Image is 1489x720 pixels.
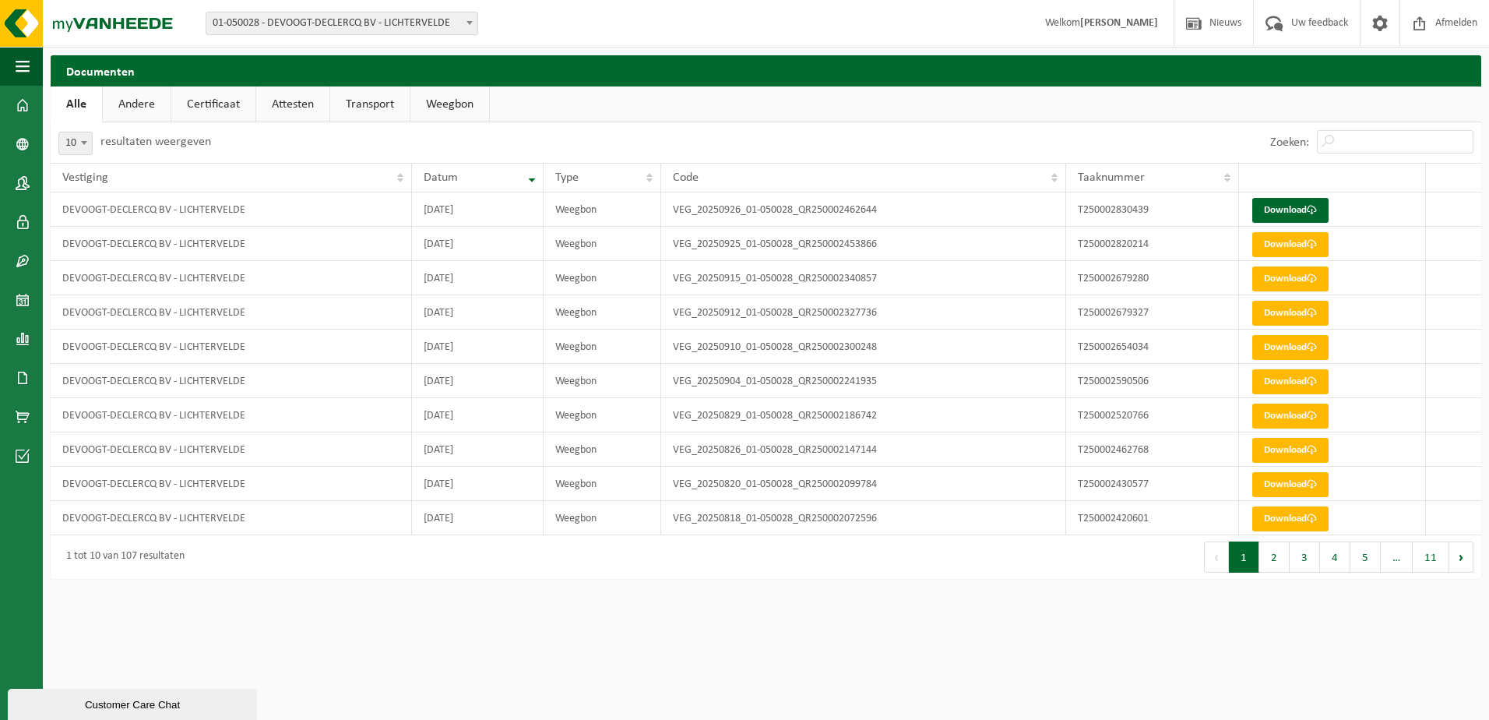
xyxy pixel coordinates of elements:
td: DEVOOGT-DECLERCQ BV - LICHTERVELDE [51,432,412,467]
td: [DATE] [412,432,544,467]
td: [DATE] [412,398,544,432]
a: Download [1252,506,1329,531]
td: VEG_20250820_01-050028_QR250002099784 [661,467,1066,501]
button: Next [1449,542,1473,573]
a: Andere [103,86,171,122]
td: VEG_20250829_01-050028_QR250002186742 [661,398,1066,432]
td: [DATE] [412,227,544,261]
a: Download [1252,232,1329,257]
iframe: chat widget [8,686,260,720]
a: Alle [51,86,102,122]
td: DEVOOGT-DECLERCQ BV - LICHTERVELDE [51,398,412,432]
td: T250002430577 [1066,467,1239,501]
a: Download [1252,266,1329,291]
td: DEVOOGT-DECLERCQ BV - LICHTERVELDE [51,192,412,227]
span: 10 [59,132,92,154]
td: DEVOOGT-DECLERCQ BV - LICHTERVELDE [51,295,412,330]
a: Attesten [256,86,329,122]
td: VEG_20250926_01-050028_QR250002462644 [661,192,1066,227]
label: resultaten weergeven [100,136,211,148]
td: Weegbon [544,467,661,501]
td: DEVOOGT-DECLERCQ BV - LICHTERVELDE [51,227,412,261]
span: 01-050028 - DEVOOGT-DECLERCQ BV - LICHTERVELDE [206,12,477,34]
td: [DATE] [412,467,544,501]
strong: [PERSON_NAME] [1080,17,1158,29]
td: T250002590506 [1066,364,1239,398]
td: VEG_20250912_01-050028_QR250002327736 [661,295,1066,330]
td: Weegbon [544,501,661,535]
td: [DATE] [412,295,544,330]
h2: Documenten [51,55,1481,86]
td: T250002830439 [1066,192,1239,227]
label: Zoeken: [1270,136,1309,149]
td: VEG_20250925_01-050028_QR250002453866 [661,227,1066,261]
a: Download [1252,198,1329,223]
a: Download [1252,472,1329,497]
td: VEG_20250910_01-050028_QR250002300248 [661,330,1066,364]
span: 10 [58,132,93,155]
button: 11 [1413,542,1449,573]
td: Weegbon [544,330,661,364]
a: Certificaat [171,86,255,122]
td: T250002679327 [1066,295,1239,330]
td: [DATE] [412,501,544,535]
td: [DATE] [412,192,544,227]
a: Download [1252,438,1329,463]
td: Weegbon [544,398,661,432]
a: Download [1252,301,1329,326]
td: [DATE] [412,330,544,364]
a: Transport [330,86,410,122]
td: T250002420601 [1066,501,1239,535]
a: Download [1252,369,1329,394]
td: Weegbon [544,227,661,261]
td: VEG_20250915_01-050028_QR250002340857 [661,261,1066,295]
td: DEVOOGT-DECLERCQ BV - LICHTERVELDE [51,261,412,295]
button: 1 [1229,542,1259,573]
td: DEVOOGT-DECLERCQ BV - LICHTERVELDE [51,330,412,364]
td: DEVOOGT-DECLERCQ BV - LICHTERVELDE [51,364,412,398]
td: VEG_20250818_01-050028_QR250002072596 [661,501,1066,535]
td: VEG_20250904_01-050028_QR250002241935 [661,364,1066,398]
a: Download [1252,335,1329,360]
td: DEVOOGT-DECLERCQ BV - LICHTERVELDE [51,501,412,535]
a: Weegbon [410,86,489,122]
button: 4 [1320,542,1350,573]
td: T250002520766 [1066,398,1239,432]
span: Type [555,171,579,184]
td: T250002820214 [1066,227,1239,261]
td: T250002462768 [1066,432,1239,467]
button: Previous [1204,542,1229,573]
td: Weegbon [544,192,661,227]
div: 1 tot 10 van 107 resultaten [58,543,185,571]
span: Code [673,171,699,184]
span: 01-050028 - DEVOOGT-DECLERCQ BV - LICHTERVELDE [206,12,478,35]
td: Weegbon [544,295,661,330]
td: [DATE] [412,261,544,295]
span: Vestiging [62,171,108,184]
td: Weegbon [544,432,661,467]
button: 5 [1350,542,1381,573]
span: … [1381,542,1413,573]
td: Weegbon [544,364,661,398]
button: 2 [1259,542,1290,573]
span: Datum [424,171,458,184]
td: DEVOOGT-DECLERCQ BV - LICHTERVELDE [51,467,412,501]
td: T250002654034 [1066,330,1239,364]
a: Download [1252,404,1329,429]
td: VEG_20250826_01-050028_QR250002147144 [661,432,1066,467]
td: Weegbon [544,261,661,295]
td: T250002679280 [1066,261,1239,295]
button: 3 [1290,542,1320,573]
span: Taaknummer [1078,171,1145,184]
td: [DATE] [412,364,544,398]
